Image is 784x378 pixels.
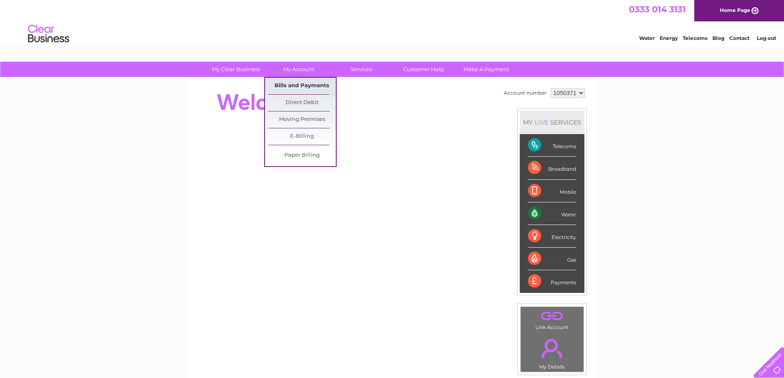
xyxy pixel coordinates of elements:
[265,62,333,77] a: My Account
[198,5,587,40] div: Clear Business is a trading name of Verastar Limited (registered in [GEOGRAPHIC_DATA] No. 3667643...
[268,147,336,164] a: Paper Billing
[523,334,582,363] a: .
[533,118,550,126] div: LIVE
[28,21,70,46] img: logo.png
[757,35,776,41] a: Log out
[202,62,270,77] a: My Clear Business
[502,86,549,100] td: Account number
[660,35,678,41] a: Energy
[520,111,584,134] div: MY SERVICES
[712,35,724,41] a: Blog
[528,225,576,248] div: Electricity
[520,306,584,332] td: Link Account
[528,248,576,270] div: Gas
[523,309,582,323] a: .
[520,332,584,372] td: My Details
[528,202,576,225] div: Water
[528,180,576,202] div: Mobile
[629,4,686,14] a: 0333 014 3131
[268,111,336,128] a: Moving Premises
[729,35,749,41] a: Contact
[683,35,707,41] a: Telecoms
[452,62,520,77] a: Make A Payment
[268,95,336,111] a: Direct Debit
[528,157,576,179] div: Broadband
[327,62,395,77] a: Services
[528,270,576,292] div: Payments
[639,35,655,41] a: Water
[528,134,576,157] div: Telecoms
[268,78,336,94] a: Bills and Payments
[390,62,458,77] a: Customer Help
[268,128,336,145] a: E-Billing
